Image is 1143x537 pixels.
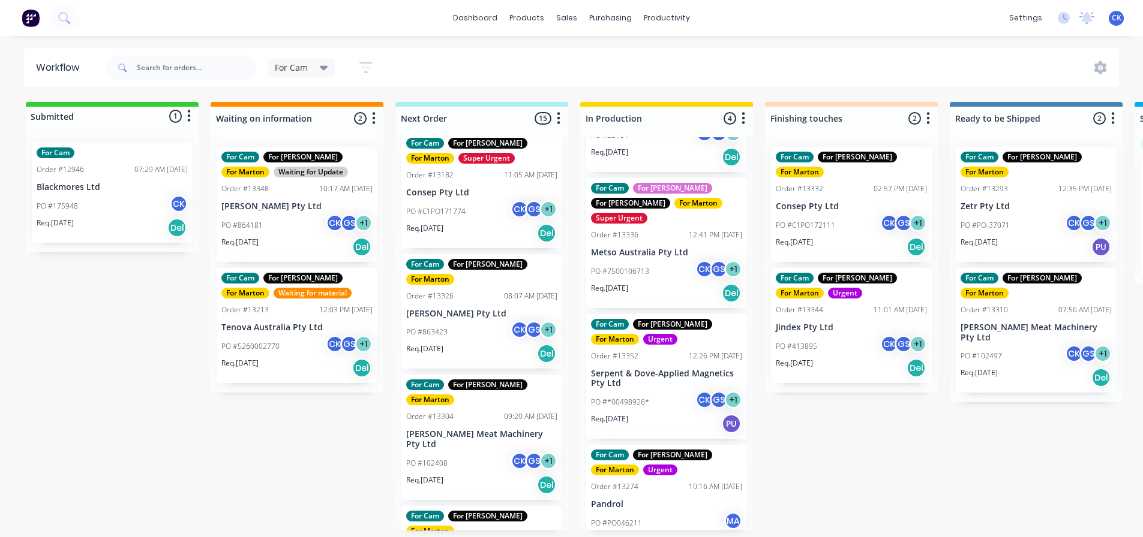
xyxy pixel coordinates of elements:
[724,391,742,409] div: + 1
[956,147,1117,262] div: For CamFor [PERSON_NAME]For MartonOrder #1329312:35 PM [DATE]Zetr Pty LtdPO #PO-37071CKGS+1Req.[D...
[961,288,1009,298] div: For Marton
[1003,9,1048,27] div: settings
[36,61,85,75] div: Workflow
[1003,273,1082,283] div: For [PERSON_NAME]
[828,288,862,298] div: Urgent
[406,526,454,536] div: For Marton
[511,321,529,339] div: CK
[689,230,742,240] div: 12:41 PM [DATE]
[504,170,557,180] div: 11:05 AM [DATE]
[776,237,813,248] p: Req. [DATE]
[1112,13,1121,23] span: CK
[37,218,74,228] p: Req. [DATE]
[722,283,741,303] div: Del
[511,200,529,218] div: CK
[525,321,543,339] div: GS
[591,183,629,194] div: For Cam
[874,304,927,315] div: 11:01 AM [DATE]
[539,452,557,470] div: + 1
[167,218,187,237] div: Del
[633,449,712,460] div: For [PERSON_NAME]
[776,273,814,283] div: For Cam
[221,152,259,162] div: For Cam
[406,343,443,354] p: Req. [DATE]
[591,397,649,408] p: PO #*00498926*
[710,391,728,409] div: GS
[525,452,543,470] div: GS
[539,321,557,339] div: + 1
[401,254,562,369] div: For CamFor [PERSON_NAME]For MartonOrder #1332608:07 AM [DATE][PERSON_NAME] Pty LtdPO #863423CKGS+...
[1065,214,1083,232] div: CK
[406,379,444,390] div: For Cam
[274,288,352,298] div: Waiting for material
[352,358,371,378] div: Del
[586,178,747,308] div: For CamFor [PERSON_NAME]For [PERSON_NAME]For MartonSuper UrgentOrder #1333612:41 PM [DATE]Metso A...
[221,273,259,283] div: For Cam
[674,198,722,209] div: For Marton
[591,319,629,330] div: For Cam
[1094,214,1112,232] div: + 1
[448,511,527,521] div: For [PERSON_NAME]
[591,351,638,361] div: Order #13352
[880,214,898,232] div: CK
[406,458,448,469] p: PO #102408
[776,358,813,369] p: Req. [DATE]
[37,182,188,192] p: Blackmores Ltd
[695,260,713,278] div: CK
[448,259,527,270] div: For [PERSON_NAME]
[37,147,74,158] div: For Cam
[263,152,343,162] div: For [PERSON_NAME]
[586,314,747,439] div: For CamFor [PERSON_NAME]For MartonUrgentOrder #1335212:26 PM [DATE]Serpent & Dove-Applied Magneti...
[591,518,642,529] p: PO #PO046211
[448,138,527,149] div: For [PERSON_NAME]
[1065,345,1083,363] div: CK
[221,288,269,298] div: For Marton
[771,268,932,383] div: For CamFor [PERSON_NAME]For MartonUrgentOrder #1334411:01 AM [DATE]Jindex Pty LtdPO #413895CKGS+1...
[217,268,377,383] div: For CamFor [PERSON_NAME]For MartonWaiting for materialOrder #1321312:03 PM [DATE]Tenova Australia...
[340,335,358,353] div: GS
[406,188,557,198] p: Consep Pty Ltd
[591,147,628,158] p: Req. [DATE]
[221,201,373,212] p: [PERSON_NAME] Pty Ltd
[591,213,647,224] div: Super Urgent
[956,268,1117,393] div: For CamFor [PERSON_NAME]For MartonOrder #1331007:56 AM [DATE][PERSON_NAME] Meat Machinery Pty Ltd...
[221,341,280,352] p: PO #5260002770
[643,464,677,475] div: Urgent
[406,309,557,319] p: [PERSON_NAME] Pty Ltd
[907,358,926,378] div: Del
[776,288,824,298] div: For Marton
[961,167,1009,177] div: For Marton
[406,259,444,270] div: For Cam
[776,201,927,212] p: Consep Pty Ltd
[406,274,454,285] div: For Marton
[961,367,998,378] p: Req. [DATE]
[591,369,742,389] p: Serpent & Dove-Applied Magnetics Pty Ltd
[591,499,742,509] p: Pandrol
[406,138,444,149] div: For Cam
[221,183,269,194] div: Order #13348
[689,351,742,361] div: 12:26 PM [DATE]
[406,206,466,217] p: PO #C1PO171774
[1079,214,1097,232] div: GS
[406,223,443,234] p: Req. [DATE]
[401,375,562,500] div: For CamFor [PERSON_NAME]For MartonOrder #1330409:20 AM [DATE][PERSON_NAME] Meat Machinery Pty Ltd...
[537,344,556,363] div: Del
[776,167,824,177] div: For Marton
[539,200,557,218] div: + 1
[406,291,454,301] div: Order #13326
[32,143,193,243] div: For CamOrder #1294607:29 AM [DATE]Blackmores LtdPO #175948CKReq.[DATE]Del
[406,429,557,449] p: [PERSON_NAME] Meat Machinery Pty Ltd
[633,319,712,330] div: For [PERSON_NAME]
[134,164,188,175] div: 07:29 AM [DATE]
[818,152,897,162] div: For [PERSON_NAME]
[591,266,649,277] p: PO #7500106713
[221,322,373,333] p: Tenova Australia Pty Ltd
[221,358,259,369] p: Req. [DATE]
[275,61,308,74] span: For Cam
[961,220,1010,231] p: PO #PO-37071
[638,9,696,27] div: productivity
[874,183,927,194] div: 02:57 PM [DATE]
[591,481,638,492] div: Order #13274
[37,164,84,175] div: Order #12946
[776,183,823,194] div: Order #13332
